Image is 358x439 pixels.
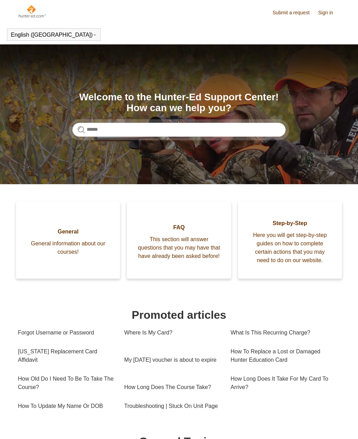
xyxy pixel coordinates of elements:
span: Step-by-Step [249,219,331,228]
a: Where Is My Card? [124,323,220,342]
a: Submit a request [273,9,317,16]
a: Step-by-Step Here you will get step-by-step guides on how to complete certain actions that you ma... [238,202,342,279]
a: General General information about our courses! [16,202,120,279]
a: What Is This Recurring Charge? [230,323,337,342]
div: Chat Support [313,416,353,434]
a: [US_STATE] Replacement Card Affidavit [18,342,114,369]
a: Forgot Username or Password [18,323,114,342]
span: General [27,228,109,236]
a: How Long Does It Take For My Card To Arrive? [230,369,337,397]
a: How Old Do I Need To Be To Take The Course? [18,369,114,397]
a: How To Update My Name Or DOB [18,397,114,416]
a: Sign in [318,9,340,16]
h1: Welcome to the Hunter-Ed Support Center! How can we help you? [72,92,286,114]
button: English ([GEOGRAPHIC_DATA]) [11,32,97,38]
span: FAQ [137,223,220,232]
a: How To Replace a Lost or Damaged Hunter Education Card [230,342,337,369]
a: How Long Does The Course Take? [124,378,220,397]
a: My [DATE] voucher is about to expire [124,351,220,369]
img: Hunter-Ed Help Center home page [18,4,46,18]
a: Troubleshooting | Stuck On Unit Page [124,397,220,416]
span: This section will answer questions that you may have that have already been asked before! [137,235,220,260]
span: Here you will get step-by-step guides on how to complete certain actions that you may need to do ... [249,231,331,265]
span: General information about our courses! [27,239,109,256]
h1: Promoted articles [18,307,340,323]
a: FAQ This section will answer questions that you may have that have already been asked before! [127,202,231,279]
input: Search [72,123,286,137]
